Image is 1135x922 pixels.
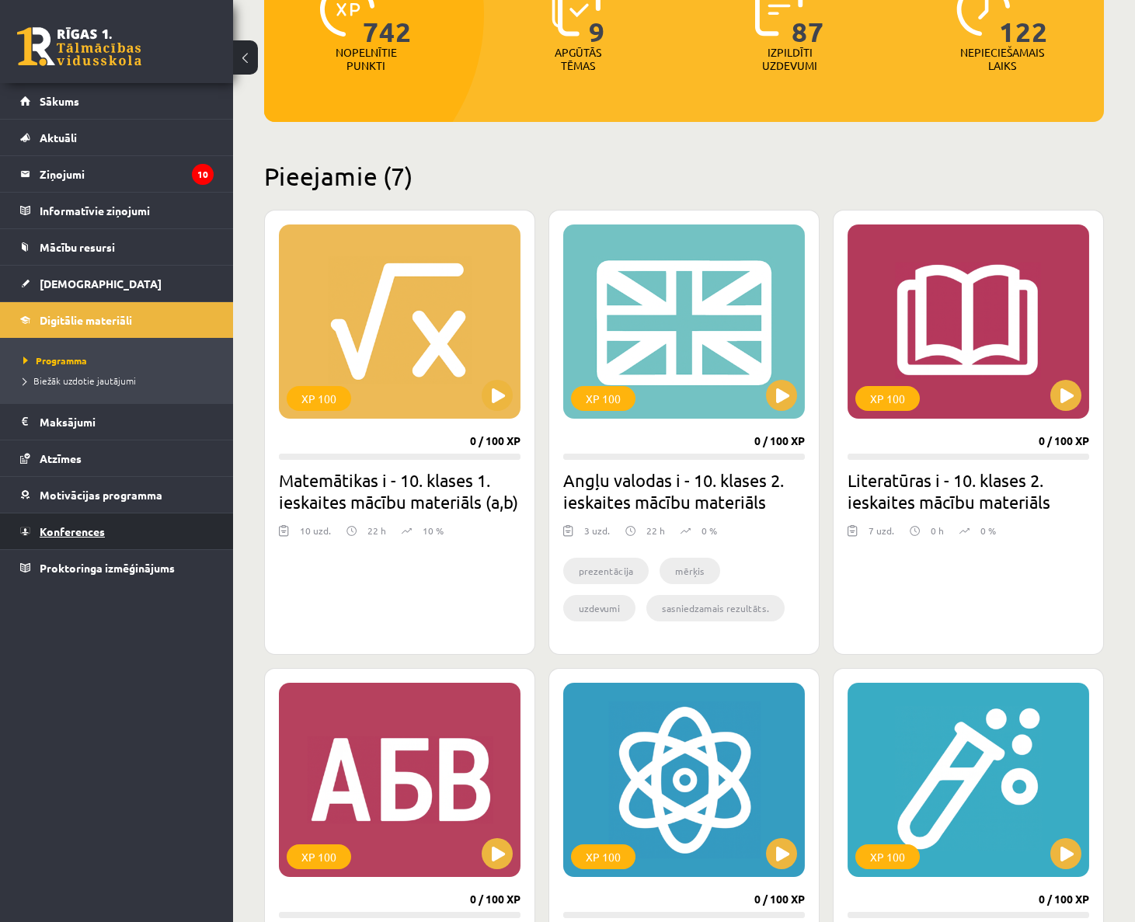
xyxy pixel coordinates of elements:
[336,46,397,72] p: Nopelnītie punkti
[571,386,635,411] div: XP 100
[40,277,162,291] span: [DEMOGRAPHIC_DATA]
[869,524,894,547] div: 7 uzd.
[40,240,115,254] span: Mācību resursi
[20,266,214,301] a: [DEMOGRAPHIC_DATA]
[855,386,920,411] div: XP 100
[40,193,214,228] legend: Informatīvie ziņojumi
[848,469,1089,513] h2: Literatūras i - 10. klases 2. ieskaites mācību materiāls
[23,374,218,388] a: Biežāk uzdotie jautājumi
[279,469,520,513] h2: Matemātikas i - 10. klases 1. ieskaites mācību materiāls (a,b)
[40,561,175,575] span: Proktoringa izmēģinājums
[20,193,214,228] a: Informatīvie ziņojumi
[855,844,920,869] div: XP 100
[287,386,351,411] div: XP 100
[40,488,162,502] span: Motivācijas programma
[20,477,214,513] a: Motivācijas programma
[20,83,214,119] a: Sākums
[931,524,944,538] p: 0 h
[40,451,82,465] span: Atzīmes
[563,595,635,621] li: uzdevumi
[17,27,141,66] a: Rīgas 1. Tālmācības vidusskola
[192,164,214,185] i: 10
[646,524,665,538] p: 22 h
[548,46,608,72] p: Apgūtās tēmas
[20,513,214,549] a: Konferences
[40,94,79,108] span: Sākums
[702,524,717,538] p: 0 %
[584,524,610,547] div: 3 uzd.
[563,558,649,584] li: prezentācija
[23,354,87,367] span: Programma
[40,313,132,327] span: Digitālie materiāli
[563,469,805,513] h2: Angļu valodas i - 10. klases 2. ieskaites mācību materiāls
[40,524,105,538] span: Konferences
[571,844,635,869] div: XP 100
[300,524,331,547] div: 10 uzd.
[20,404,214,440] a: Maksājumi
[423,524,444,538] p: 10 %
[23,374,136,387] span: Biežāk uzdotie jautājumi
[20,120,214,155] a: Aktuāli
[264,161,1104,191] h2: Pieejamie (7)
[660,558,720,584] li: mērķis
[23,353,218,367] a: Programma
[20,440,214,476] a: Atzīmes
[960,46,1044,72] p: Nepieciešamais laiks
[20,550,214,586] a: Proktoringa izmēģinājums
[20,302,214,338] a: Digitālie materiāli
[760,46,820,72] p: Izpildīti uzdevumi
[980,524,996,538] p: 0 %
[20,156,214,192] a: Ziņojumi10
[40,404,214,440] legend: Maksājumi
[20,229,214,265] a: Mācību resursi
[646,595,785,621] li: sasniedzamais rezultāts.
[40,130,77,144] span: Aktuāli
[367,524,386,538] p: 22 h
[287,844,351,869] div: XP 100
[40,156,214,192] legend: Ziņojumi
